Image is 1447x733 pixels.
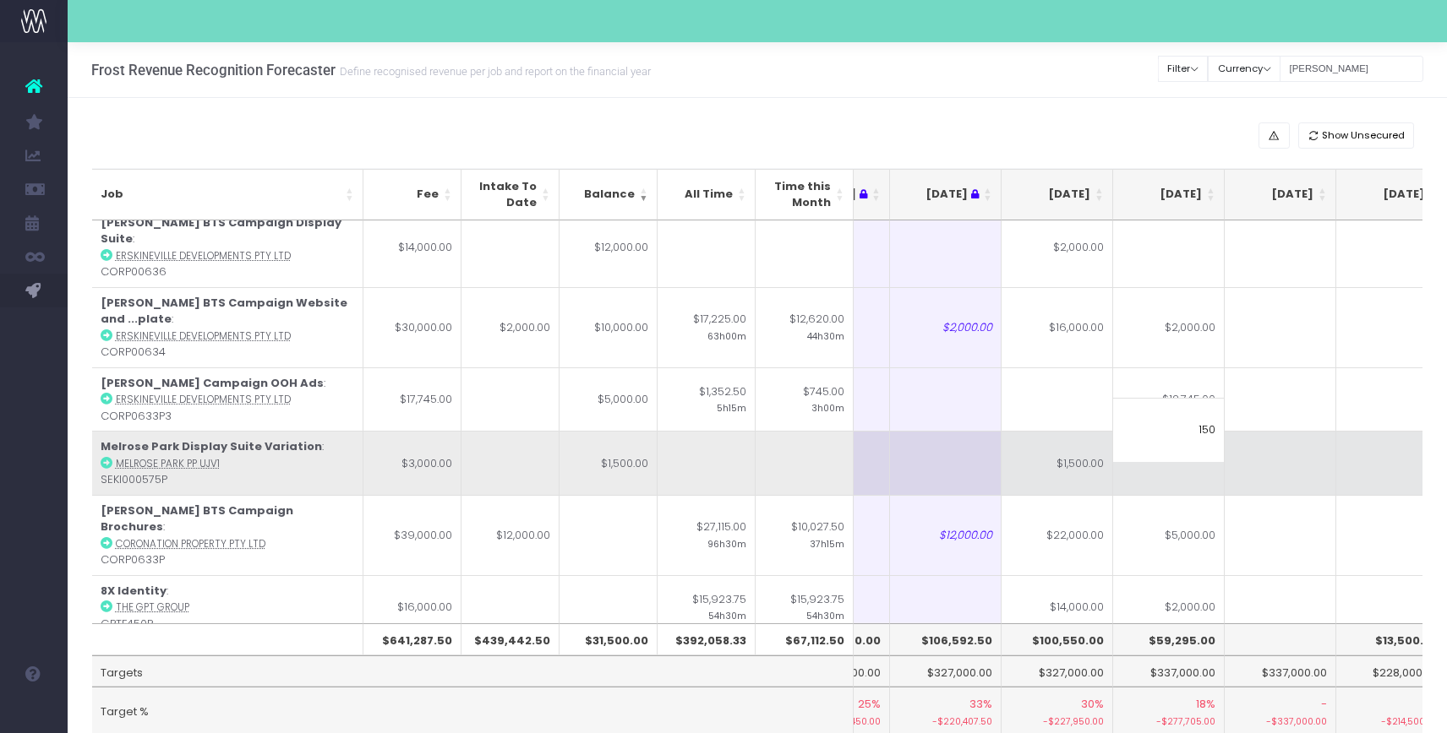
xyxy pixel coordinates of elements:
[1322,128,1405,143] span: Show Unsecured
[756,575,854,639] td: $15,923.75
[91,62,651,79] h3: Frost Revenue Recognition Forecaster
[1081,696,1104,713] span: 30%
[1158,56,1209,82] button: Filter
[101,438,322,454] strong: Melrose Park Display Suite Variation
[658,623,756,655] th: $392,058.33
[1002,575,1113,639] td: $14,000.00
[1002,623,1113,655] th: $100,550.00
[1113,367,1225,432] td: $12,745.00
[1002,169,1113,220] th: Sep 25: activate to sort column ascending
[807,328,844,343] small: 44h30m
[92,169,363,220] th: Job: activate to sort column ascending
[717,399,746,415] small: 5h15m
[1122,713,1215,729] small: -$277,705.00
[116,537,265,551] abbr: Coronation Property Pty Ltd
[707,535,746,551] small: 96h30m
[101,375,324,391] strong: [PERSON_NAME] Campaign OOH Ads
[890,169,1002,220] th: Aug 25 : activate to sort column ascending
[363,208,461,287] td: $14,000.00
[560,431,658,495] td: $1,500.00
[363,287,461,367] td: $30,000.00
[1113,169,1225,220] th: Oct 25: activate to sort column ascending
[969,696,992,713] span: 33%
[1002,655,1113,687] td: $327,000.00
[92,287,363,367] td: : CORP00634
[811,399,844,415] small: 3h00m
[756,169,854,220] th: Time this Month: activate to sort column ascending
[560,169,658,220] th: Balance: activate to sort column ascending
[363,495,461,575] td: $39,000.00
[101,214,341,247] strong: [PERSON_NAME] BTS Campaign Display Suite
[1321,696,1327,713] span: -
[101,295,347,328] strong: [PERSON_NAME] BTS Campaign Website and ...plate
[1280,56,1423,82] input: Search...
[1002,287,1113,367] td: $16,000.00
[363,431,461,495] td: $3,000.00
[658,287,756,367] td: $17,225.00
[336,62,651,79] small: Define recognised revenue per job and report on the financial year
[810,535,844,551] small: 37h15m
[858,696,881,713] span: 25%
[92,655,854,687] td: Targets
[658,367,756,432] td: $1,352.50
[1233,713,1327,729] small: -$337,000.00
[92,208,363,287] td: : CORP00636
[1113,575,1225,639] td: $2,000.00
[363,623,461,655] th: $641,287.50
[21,699,46,725] img: images/default_profile_image.png
[890,623,1002,655] th: $106,592.50
[756,495,854,575] td: $10,027.50
[756,623,854,655] th: $67,112.50
[116,329,291,343] abbr: Erskineville Developments Pty Ltd
[708,607,746,622] small: 54h30m
[658,495,756,575] td: $27,115.00
[1002,208,1113,287] td: $2,000.00
[560,623,658,655] th: $31,500.00
[101,583,167,599] strong: 8X Identity
[1225,655,1336,687] td: $337,000.00
[461,495,560,575] td: $12,000.00
[1298,122,1415,149] button: Show Unsecured
[363,367,461,432] td: $17,745.00
[756,287,854,367] td: $12,620.00
[92,575,363,639] td: : GPTF450P
[1113,655,1225,687] td: $337,000.00
[1422,696,1439,713] span: 6%
[890,495,1002,575] td: $12,000.00
[560,208,658,287] td: $12,000.00
[1208,56,1280,82] button: Currency
[890,287,1002,367] td: $2,000.00
[1225,169,1336,220] th: Nov 25: activate to sort column ascending
[461,287,560,367] td: $2,000.00
[658,575,756,639] td: $15,923.75
[116,457,220,470] abbr: Melrose Park PP UJV1
[1113,495,1225,575] td: $5,000.00
[363,169,461,220] th: Fee: activate to sort column ascending
[363,575,461,639] td: $16,000.00
[461,169,560,220] th: Intake To Date: activate to sort column ascending
[1010,713,1104,729] small: -$227,950.00
[560,367,658,432] td: $5,000.00
[461,623,560,655] th: $439,442.50
[1196,696,1215,713] span: 18%
[707,328,746,343] small: 63h00m
[1002,431,1113,495] td: $1,500.00
[1113,623,1225,655] th: $59,295.00
[92,367,363,432] td: : CORP0633P3
[1002,495,1113,575] td: $22,000.00
[116,249,291,263] abbr: Erskineville Developments Pty Ltd
[1113,287,1225,367] td: $2,000.00
[756,367,854,432] td: $745.00
[890,655,1002,687] td: $327,000.00
[92,431,363,495] td: : SEKI000575P
[116,393,291,406] abbr: Erskineville Developments Pty Ltd
[1345,713,1439,729] small: -$214,500.00
[101,502,293,535] strong: [PERSON_NAME] BTS Campaign Brochures
[116,600,189,614] abbr: The GPT Group
[92,495,363,575] td: : CORP0633P
[898,713,992,729] small: -$220,407.50
[658,169,756,220] th: All Time: activate to sort column ascending
[806,607,844,622] small: 54h30m
[560,287,658,367] td: $10,000.00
